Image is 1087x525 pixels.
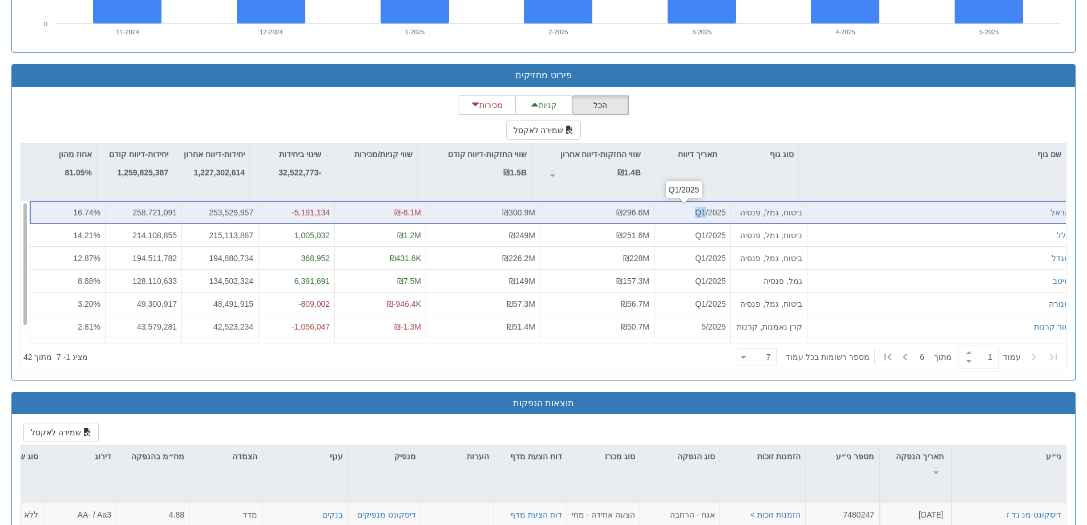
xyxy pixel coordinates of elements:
div: 14.21 % [35,229,100,241]
div: 5/2025 [659,320,726,332]
p: שווי החזקות-דיווח אחרון [560,148,641,161]
div: 134,502,324 [187,275,253,286]
div: 194,880,734 [187,252,253,263]
strong: 1,227,302,614 [193,168,245,177]
div: Q1/2025 [659,207,726,218]
text: 2-2025 [548,29,568,35]
button: מכירות [459,95,516,115]
div: Q1/2025 [659,275,726,286]
span: ₪56.7M [621,299,649,308]
span: ₪251.6M [616,230,649,239]
div: ני״ע [952,446,1066,467]
span: ₪-6.1M [394,208,421,217]
span: 6 [920,351,934,363]
div: דיסקונט מנפיקים [357,509,416,520]
text: 12-2024 [260,29,282,35]
div: אגח - הרחבה [645,509,715,520]
div: מנפיק [348,446,421,467]
div: ביטוח, גמל, פנסיה [736,207,802,218]
span: ₪431.6K [390,253,421,262]
strong: 1,259,825,387 [117,168,168,177]
div: Q1/2025 [659,252,726,263]
div: תאריך הנפקה [880,446,951,480]
div: מספר ני״ע [806,446,879,467]
div: ביטוח, גמל, פנסיה [736,298,802,309]
div: 3.20 % [35,298,100,309]
div: 368,952 [263,252,330,263]
div: הראל [1050,207,1070,218]
div: 194,511,782 [110,252,177,263]
text: 11-2024 [116,29,139,35]
span: ₪149M [509,276,535,285]
text: 4-2025 [836,29,855,35]
strong: -32,522,773 [278,168,321,177]
span: ₪300.9M [502,208,535,217]
text: 0 [44,21,47,27]
span: ‏מספר רשומות בכל עמוד [786,351,870,363]
div: תאריך דיווח [646,143,722,165]
strong: ₪1.4B [617,168,641,177]
div: הצעה אחידה - מחיר [572,509,635,520]
p: יחידות-דיווח אחרון [184,148,245,161]
div: כלל [1057,229,1070,241]
div: 12.87 % [35,252,100,263]
div: גמל, פנסיה [736,275,802,286]
span: ₪-1.3M [394,322,421,331]
div: ‏מציג 1 - 7 ‏ מתוך 42 [23,344,88,370]
p: יחידות-דיווח קודם [109,148,168,161]
button: מור קרנות [1034,320,1070,332]
div: Q1/2025 [666,181,702,198]
a: דוח הצעת מדף [510,510,562,519]
span: ₪1.2M [397,230,421,239]
div: 49,300,917 [110,298,177,309]
div: AA- / Aa3 [48,509,111,520]
span: ₪57.3M [507,299,535,308]
div: מח״מ בהנפקה [116,446,189,480]
text: 1-2025 [405,29,425,35]
strong: ₪1.5B [503,168,527,177]
div: Q1/2025 [659,298,726,309]
p: אחוז מהון [59,148,92,161]
div: 253,529,957 [187,207,253,218]
button: הזמנות זוכות > [750,509,801,520]
div: דיסקונט מנ נד ז [1007,509,1061,520]
div: Q1/2025 [659,229,726,241]
button: מנורה [1049,298,1070,309]
div: 43,579,281 [110,320,177,332]
span: ₪50.7M [621,322,649,331]
div: סוג הנפקה [640,446,720,467]
div: [DATE] [884,509,944,520]
div: הזמנות זוכות [720,446,805,467]
div: 215,113,887 [187,229,253,241]
div: 16.74 % [35,207,100,218]
div: 7480247 [810,509,874,520]
text: 5-2025 [979,29,999,35]
span: ₪-946.4K [387,299,421,308]
p: שינוי ביחידות [278,148,321,161]
button: שמירה לאקסל [23,423,99,442]
div: ‏ מתוך [732,344,1064,370]
div: ענף [262,446,347,467]
span: ₪226.2M [502,253,535,262]
button: בנקים [322,509,343,520]
div: 128,110,633 [110,275,177,286]
button: הכל [572,95,629,115]
button: שמירה לאקסל [506,121,581,140]
div: 258,721,091 [110,207,177,218]
div: ביטוח, גמל, פנסיה [736,252,802,263]
div: 8.88 % [35,275,100,286]
button: מגדל [1052,252,1070,263]
h3: פירוט מחזיקים [21,70,1066,81]
p: שווי החזקות-דיווח קודם [448,148,527,161]
div: סוג גוף [722,143,798,165]
button: קניות [515,95,572,115]
span: ₪157.3M [616,276,649,285]
div: 48,491,915 [187,298,253,309]
div: סוג מכרז [567,446,640,467]
div: שם גוף [799,143,1066,165]
div: דירוג [43,446,116,467]
div: -1,056,047 [263,320,330,332]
